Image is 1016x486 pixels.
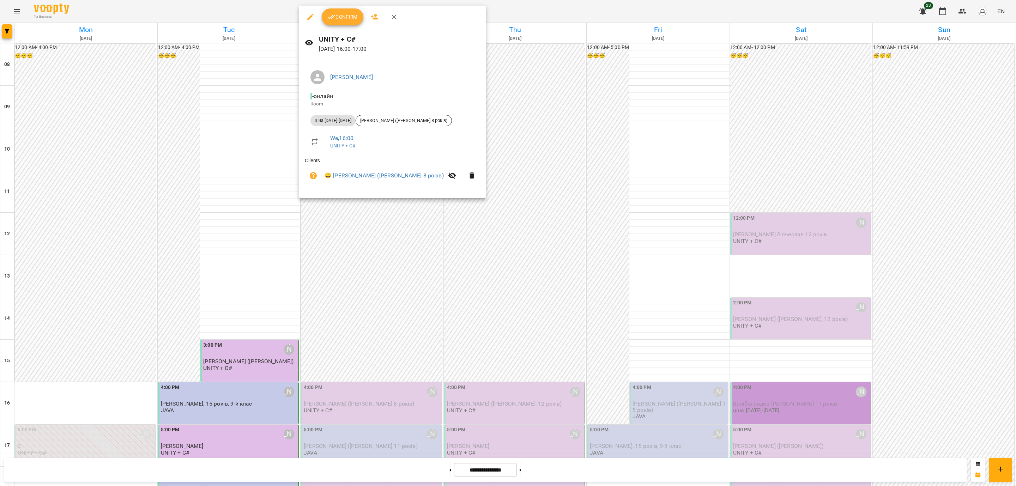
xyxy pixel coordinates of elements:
[310,93,334,99] span: - онлайн
[319,45,480,53] p: [DATE] 16:00 - 17:00
[325,171,444,180] a: 😀 [PERSON_NAME] ([PERSON_NAME] 8 років)
[322,8,363,25] button: Confirm
[319,34,480,45] h6: UNITY + C#
[356,117,452,124] span: [PERSON_NAME] ([PERSON_NAME] 8 років)
[327,13,358,21] span: Confirm
[310,117,356,124] span: ціна [DATE]-[DATE]
[310,101,474,108] p: Room
[305,167,322,184] button: Unpaid. Bill the attendance?
[356,115,452,126] div: [PERSON_NAME] ([PERSON_NAME] 8 років)
[305,157,480,190] ul: Clients
[330,143,355,148] a: UNITY + C#
[330,74,373,80] a: [PERSON_NAME]
[330,135,353,141] a: We , 16:00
